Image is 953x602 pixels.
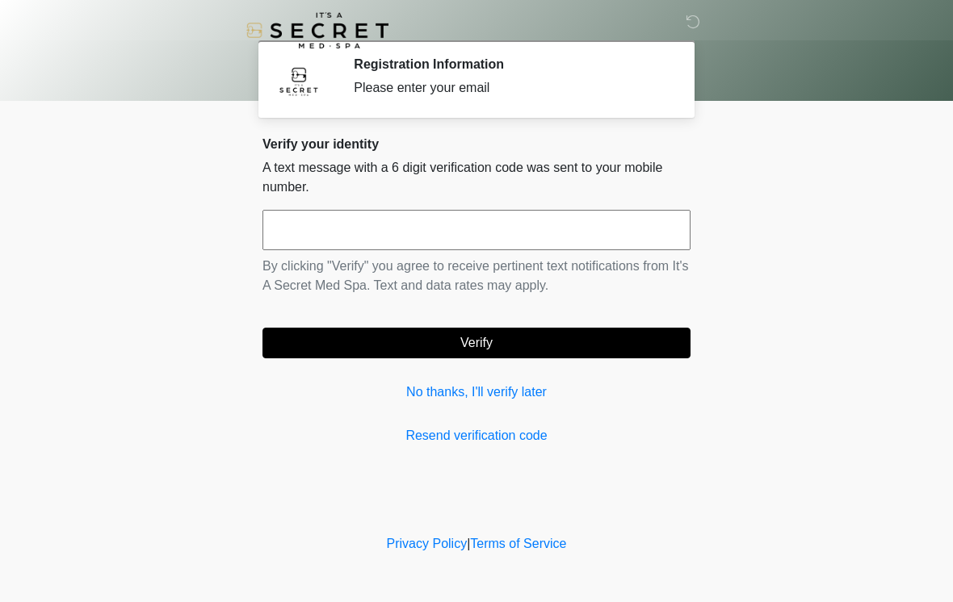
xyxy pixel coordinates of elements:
h2: Verify your identity [262,136,691,152]
a: No thanks, I'll verify later [262,383,691,402]
a: | [467,537,470,550]
img: It's A Secret Med Spa Logo [246,12,388,48]
a: Privacy Policy [387,537,468,550]
p: By clicking "Verify" you agree to receive pertinent text notifications from It's A Secret Med Spa... [262,257,691,295]
button: Verify [262,328,691,358]
a: Resend verification code [262,426,691,445]
img: Agent Avatar [275,56,323,105]
a: Terms of Service [470,537,566,550]
div: Please enter your email [354,78,666,98]
h2: Registration Information [354,56,666,72]
p: A text message with a 6 digit verification code was sent to your mobile number. [262,158,691,197]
